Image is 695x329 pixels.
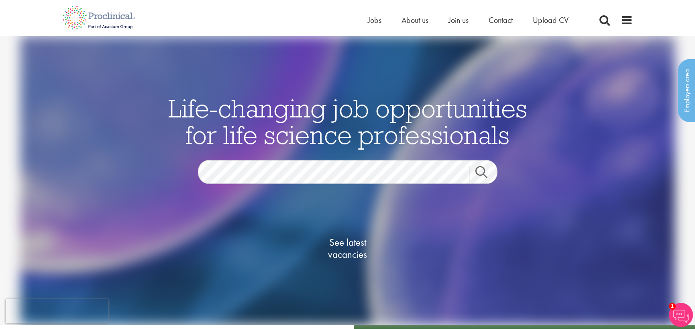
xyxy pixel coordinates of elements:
[368,15,381,25] a: Jobs
[448,15,469,25] a: Join us
[533,15,569,25] a: Upload CV
[402,15,428,25] a: About us
[669,303,676,310] span: 1
[308,236,388,260] span: See latest vacancies
[669,303,693,327] img: Chatbot
[489,15,513,25] a: Contact
[469,166,503,182] a: Job search submit button
[6,299,108,323] iframe: reCAPTCHA
[308,204,388,292] a: See latestvacancies
[168,92,527,150] span: Life-changing job opportunities for life science professionals
[20,36,675,325] img: candidate home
